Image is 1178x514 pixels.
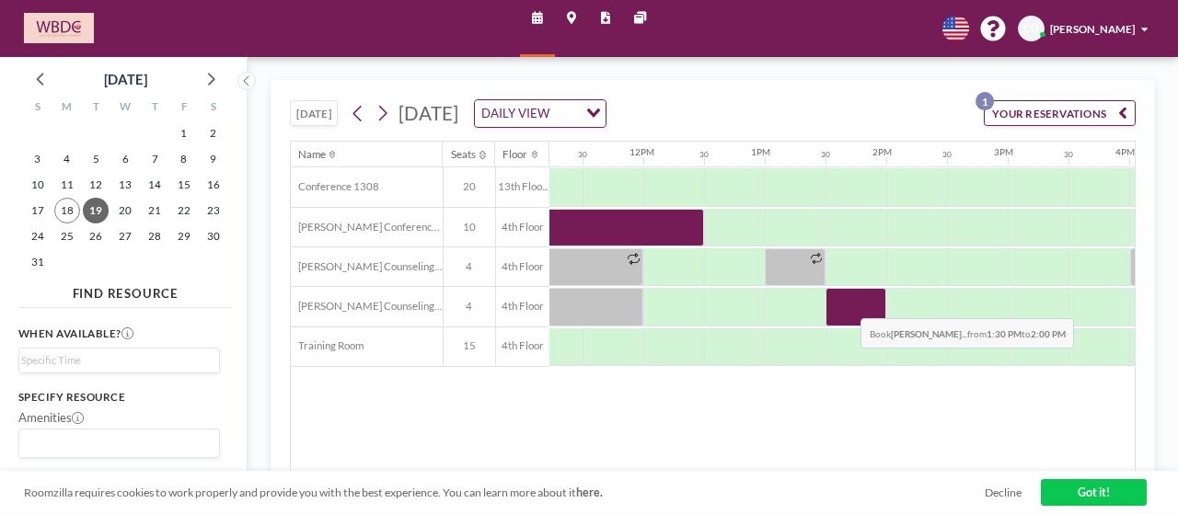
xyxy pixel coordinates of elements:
[25,198,51,223] span: Sunday, August 17, 2025
[83,172,109,198] span: Tuesday, August 12, 2025
[25,172,51,198] span: Sunday, August 10, 2025
[19,348,220,372] div: Search for option
[291,260,443,273] span: [PERSON_NAME] Counseling Room
[444,339,495,352] span: 15
[751,146,770,157] div: 1PM
[994,146,1013,157] div: 3PM
[23,97,52,120] div: S
[502,148,527,161] div: Floor
[112,223,138,249] span: Wednesday, August 27, 2025
[142,223,167,249] span: Thursday, August 28, 2025
[19,429,220,457] div: Search for option
[54,223,80,249] span: Monday, August 25, 2025
[83,146,109,172] span: Tuesday, August 5, 2025
[201,120,226,146] span: Saturday, August 2, 2025
[891,328,967,339] b: [PERSON_NAME]...
[18,410,84,426] label: Amenities
[872,146,892,157] div: 2PM
[291,221,443,234] span: [PERSON_NAME] Conference Room
[171,223,197,249] span: Friday, August 29, 2025
[201,146,226,172] span: Saturday, August 9, 2025
[18,280,233,301] h4: FIND RESOURCE
[24,485,985,499] span: Roomzilla requires cookies to work properly and provide you with the best experience. You can lea...
[104,66,147,92] div: [DATE]
[699,150,709,159] div: 30
[629,146,654,157] div: 12PM
[171,120,197,146] span: Friday, August 1, 2025
[24,13,94,43] img: organization-logo
[290,100,339,126] button: [DATE]
[985,485,1022,499] a: Decline
[451,148,476,161] div: Seats
[291,180,379,193] span: Conference 1308
[298,148,326,161] div: Name
[496,260,549,273] span: 4th Floor
[54,146,80,172] span: Monday, August 4, 2025
[81,97,110,120] div: T
[201,223,226,249] span: Saturday, August 30, 2025
[475,100,606,128] div: Search for option
[25,146,51,172] span: Sunday, August 3, 2025
[1115,146,1135,157] div: 4PM
[54,198,80,223] span: Monday, August 18, 2025
[444,180,495,193] span: 20
[821,150,830,159] div: 30
[496,339,549,352] span: 4th Floor
[52,97,82,120] div: M
[112,146,138,172] span: Wednesday, August 6, 2025
[554,104,575,124] input: Search for option
[398,102,458,124] span: [DATE]
[1041,479,1148,506] a: Got it!
[171,172,197,198] span: Friday, August 15, 2025
[171,198,197,223] span: Friday, August 22, 2025
[199,97,228,120] div: S
[110,97,140,120] div: W
[578,150,587,159] div: 30
[18,391,221,404] h3: Specify resource
[291,339,364,352] span: Training Room
[987,328,1022,339] b: 1:30 PM
[25,223,51,249] span: Sunday, August 24, 2025
[25,249,51,275] span: Sunday, August 31, 2025
[576,485,603,499] a: here.
[142,198,167,223] span: Thursday, August 21, 2025
[496,300,549,313] span: 4th Floor
[201,198,226,223] span: Saturday, August 23, 2025
[83,198,109,223] span: Tuesday, August 19, 2025
[112,198,138,223] span: Wednesday, August 20, 2025
[54,172,80,198] span: Monday, August 11, 2025
[83,223,109,249] span: Tuesday, August 26, 2025
[21,352,210,369] input: Search for option
[171,146,197,172] span: Friday, August 8, 2025
[444,260,495,273] span: 4
[1031,328,1066,339] b: 2:00 PM
[496,221,549,234] span: 4th Floor
[976,92,994,110] p: 1
[496,180,549,193] span: 13th Floo...
[860,318,1074,348] span: Book from to
[942,150,952,159] div: 30
[444,300,495,313] span: 4
[1050,23,1135,35] span: [PERSON_NAME]
[142,146,167,172] span: Thursday, August 7, 2025
[112,172,138,198] span: Wednesday, August 13, 2025
[984,100,1136,126] button: YOUR RESERVATIONS1
[169,97,199,120] div: F
[1064,150,1073,159] div: 30
[140,97,169,120] div: T
[21,433,210,453] input: Search for option
[291,300,443,313] span: [PERSON_NAME] Counseling Room
[444,221,495,234] span: 10
[479,104,553,124] span: DAILY VIEW
[201,172,226,198] span: Saturday, August 16, 2025
[1023,22,1039,35] span: CD
[142,172,167,198] span: Thursday, August 14, 2025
